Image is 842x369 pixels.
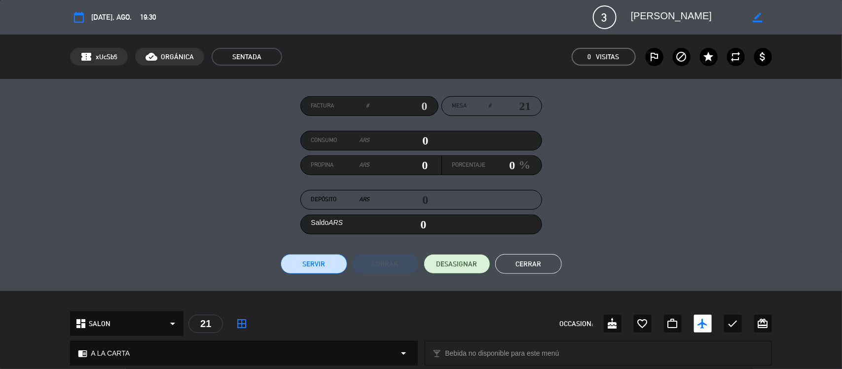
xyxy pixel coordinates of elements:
input: 0 [486,158,515,173]
i: repeat [730,51,742,63]
input: number [492,99,531,113]
button: Cerrar [495,254,562,274]
button: calendar_today [70,8,88,26]
i: border_color [753,13,763,22]
span: DESASIGNAR [437,259,477,269]
label: Factura [311,101,369,111]
button: Cobrar [352,254,419,274]
label: Porcentaje [452,160,486,170]
button: DESASIGNAR [424,254,490,274]
span: [DATE], ago. [91,11,132,23]
span: xUcSb5 [96,51,117,63]
em: Visitas [596,51,620,63]
i: dashboard [75,318,87,330]
em: # [489,101,492,111]
i: arrow_drop_down [167,318,179,330]
span: 3 [593,5,617,29]
i: local_bar [433,349,442,358]
i: airplanemode_active [697,318,709,330]
button: Servir [281,254,347,274]
label: Propina [311,160,370,170]
i: card_giftcard [757,318,769,330]
label: Consumo [311,136,370,146]
em: # [366,101,369,111]
i: arrow_drop_down [398,347,410,359]
em: ARS [360,136,370,146]
em: ARS [329,219,343,226]
span: confirmation_number [80,51,92,63]
i: chrome_reader_mode [78,349,87,358]
i: favorite_border [637,318,649,330]
span: 0 [588,51,591,63]
em: ARS [359,160,369,170]
i: check [727,318,739,330]
span: SENTADA [212,48,282,66]
span: A LA CARTA [91,348,130,359]
input: 0 [369,158,428,173]
i: cloud_done [146,51,157,63]
div: 21 [188,315,223,333]
i: work_outline [667,318,679,330]
span: 19:30 [140,11,156,23]
span: OCCASION: [560,318,593,330]
i: calendar_today [73,11,85,23]
label: Depósito [311,195,370,205]
i: block [676,51,688,63]
i: cake [607,318,619,330]
span: ORGÁNICA [161,51,194,63]
input: 0 [370,133,429,148]
i: border_all [236,318,248,330]
i: outlined_flag [649,51,660,63]
span: Bebida no disponible para este menú [445,348,559,359]
span: Mesa [452,101,467,111]
input: 0 [369,99,428,113]
em: % [515,155,531,175]
em: ARS [360,195,370,205]
i: star [703,51,715,63]
label: Saldo [311,217,343,228]
i: attach_money [757,51,769,63]
span: SALON [89,318,110,330]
